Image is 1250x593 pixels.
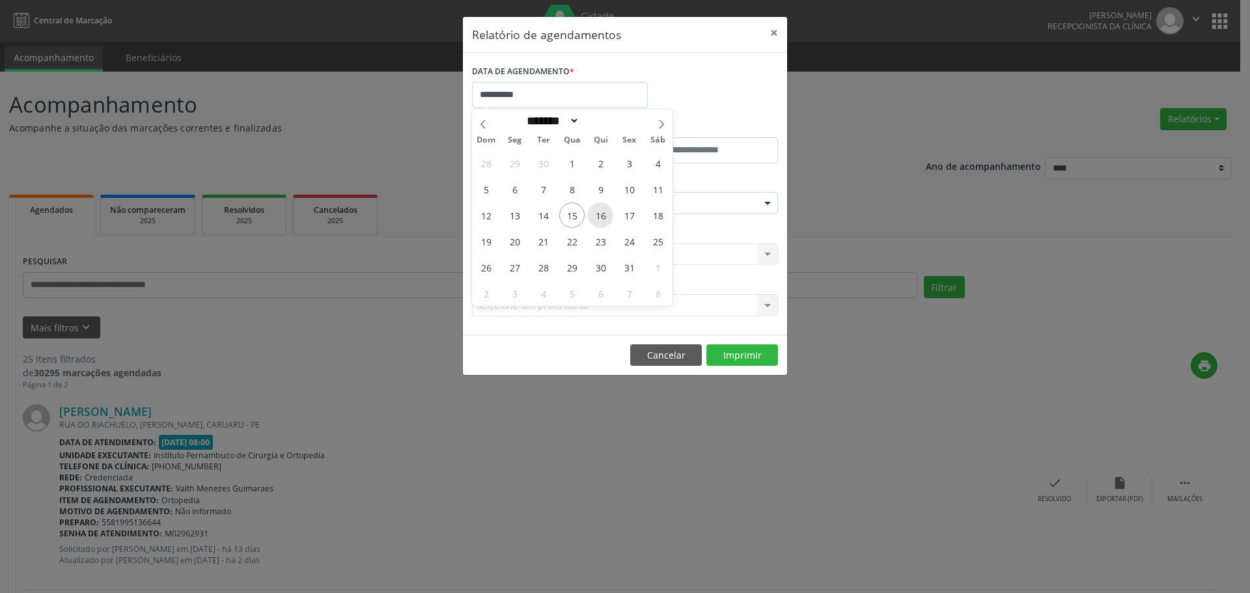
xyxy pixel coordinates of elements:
[531,176,556,202] span: Outubro 7, 2025
[588,150,613,176] span: Outubro 2, 2025
[501,136,529,145] span: Seg
[588,202,613,228] span: Outubro 16, 2025
[472,62,574,82] label: DATA DE AGENDAMENTO
[617,176,642,202] span: Outubro 10, 2025
[645,255,671,280] span: Novembro 1, 2025
[630,344,702,366] button: Cancelar
[645,228,671,254] span: Outubro 25, 2025
[587,136,615,145] span: Qui
[617,281,642,306] span: Novembro 7, 2025
[531,202,556,228] span: Outubro 14, 2025
[706,344,778,366] button: Imprimir
[617,255,642,280] span: Outubro 31, 2025
[473,281,499,306] span: Novembro 2, 2025
[588,281,613,306] span: Novembro 6, 2025
[502,202,527,228] span: Outubro 13, 2025
[761,17,787,49] button: Close
[588,176,613,202] span: Outubro 9, 2025
[645,281,671,306] span: Novembro 8, 2025
[645,202,671,228] span: Outubro 18, 2025
[472,26,621,43] h5: Relatório de agendamentos
[615,136,644,145] span: Sex
[502,150,527,176] span: Setembro 29, 2025
[559,255,585,280] span: Outubro 29, 2025
[522,114,579,128] select: Month
[579,114,622,128] input: Year
[473,255,499,280] span: Outubro 26, 2025
[588,228,613,254] span: Outubro 23, 2025
[644,136,673,145] span: Sáb
[559,281,585,306] span: Novembro 5, 2025
[617,150,642,176] span: Outubro 3, 2025
[473,228,499,254] span: Outubro 19, 2025
[559,202,585,228] span: Outubro 15, 2025
[502,281,527,306] span: Novembro 3, 2025
[559,150,585,176] span: Outubro 1, 2025
[473,176,499,202] span: Outubro 5, 2025
[617,202,642,228] span: Outubro 17, 2025
[472,136,501,145] span: Dom
[529,136,558,145] span: Ter
[628,117,778,137] label: ATÉ
[502,228,527,254] span: Outubro 20, 2025
[473,202,499,228] span: Outubro 12, 2025
[531,281,556,306] span: Novembro 4, 2025
[502,176,527,202] span: Outubro 6, 2025
[588,255,613,280] span: Outubro 30, 2025
[502,255,527,280] span: Outubro 27, 2025
[617,228,642,254] span: Outubro 24, 2025
[473,150,499,176] span: Setembro 28, 2025
[531,150,556,176] span: Setembro 30, 2025
[531,228,556,254] span: Outubro 21, 2025
[645,150,671,176] span: Outubro 4, 2025
[531,255,556,280] span: Outubro 28, 2025
[645,176,671,202] span: Outubro 11, 2025
[559,228,585,254] span: Outubro 22, 2025
[559,176,585,202] span: Outubro 8, 2025
[558,136,587,145] span: Qua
